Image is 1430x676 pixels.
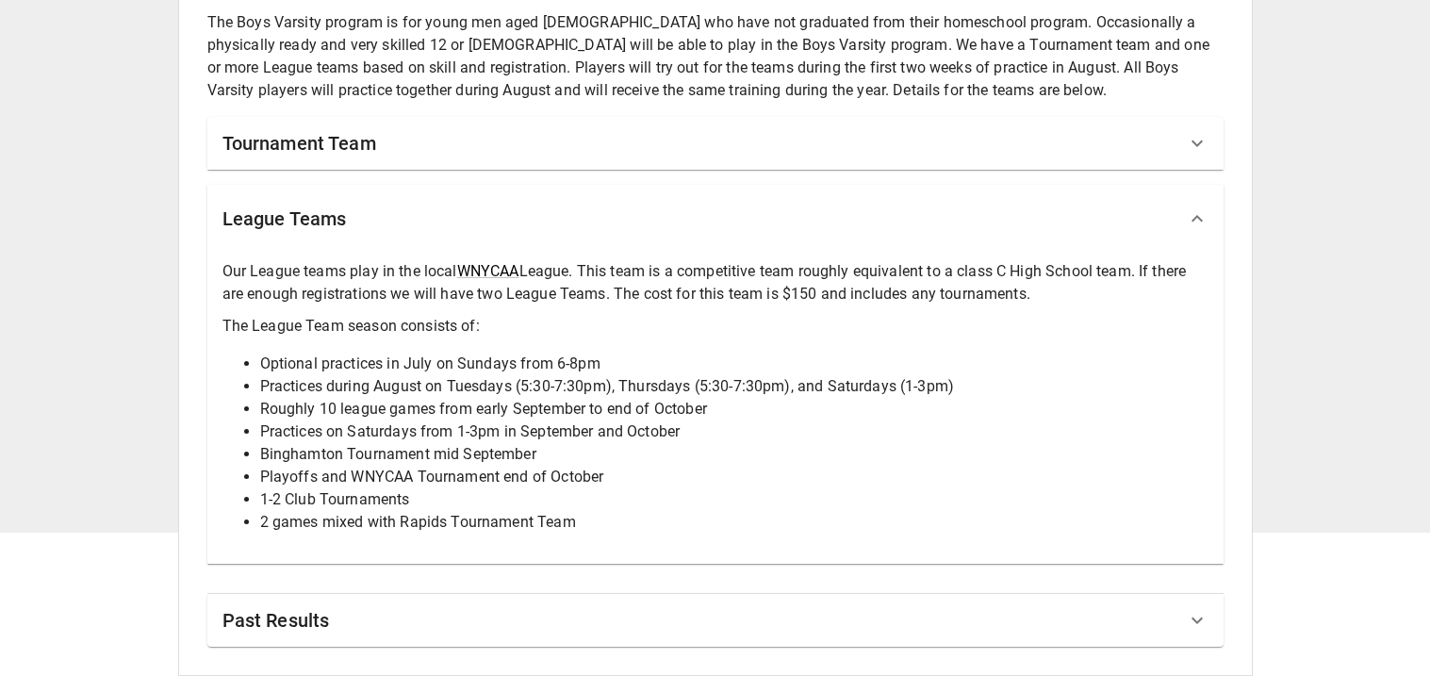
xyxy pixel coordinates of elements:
[222,204,347,234] h6: League Teams
[260,398,1208,420] li: Roughly 10 league games from early September to end of October
[222,605,330,635] h6: Past Results
[222,128,376,158] h6: Tournament Team
[260,420,1208,443] li: Practices on Saturdays from 1-3pm in September and October
[207,594,1224,647] div: Past Results
[207,11,1224,102] p: The Boys Varsity program is for young men aged [DEMOGRAPHIC_DATA] who have not graduated from the...
[260,466,1208,488] li: Playoffs and WNYCAA Tournament end of October
[260,353,1208,375] li: Optional practices in July on Sundays from 6-8pm
[222,315,1208,338] p: The League Team season consists of:
[207,185,1224,253] div: League Teams
[260,488,1208,511] li: 1-2 Club Tournaments
[260,443,1208,466] li: Binghamton Tournament mid September
[207,117,1224,170] div: Tournament Team
[457,262,519,280] a: WNYCAA
[260,511,1208,534] li: 2 games mixed with Rapids Tournament Team
[222,260,1208,305] p: Our League teams play in the local League. This team is a competitive team roughly equivalent to ...
[260,375,1208,398] li: Practices during August on Tuesdays (5:30-7:30pm), Thursdays (5:30-7:30pm), and Saturdays (1-3pm)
